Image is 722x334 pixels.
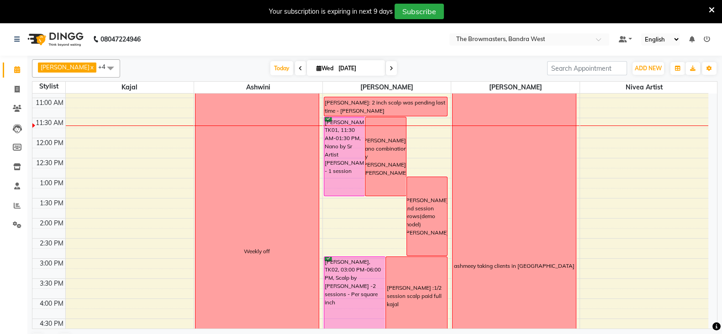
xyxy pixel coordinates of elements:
[38,239,65,248] div: 2:30 PM
[323,82,451,93] span: [PERSON_NAME]
[23,26,86,52] img: logo
[454,262,574,270] div: ashmeey taking clients in [GEOGRAPHIC_DATA]
[66,82,194,93] span: Kajal
[38,279,65,288] div: 3:30 PM
[635,65,662,72] span: ADD NEW
[580,82,708,93] span: Nivea Artist
[547,61,627,75] input: Search Appointment
[269,7,393,16] div: Your subscription is expiring in next 9 days
[404,196,450,237] div: [PERSON_NAME]: 2nd session brows(demo model) [PERSON_NAME]
[362,136,410,177] div: [PERSON_NAME] nano combination by [PERSON_NAME] ([PERSON_NAME])
[632,62,664,75] button: ADD NEW
[38,299,65,308] div: 4:00 PM
[38,319,65,329] div: 4:30 PM
[244,247,270,256] div: Weekly off
[34,138,65,148] div: 12:00 PM
[34,98,65,108] div: 11:00 AM
[38,178,65,188] div: 1:00 PM
[336,62,381,75] input: 2025-09-03
[98,63,112,70] span: +4
[90,63,94,71] a: x
[34,118,65,128] div: 11:30 AM
[325,99,447,115] div: [PERSON_NAME]: 2 inch scalp was pending last time - [PERSON_NAME]
[41,63,90,71] span: [PERSON_NAME]
[34,158,65,168] div: 12:30 PM
[451,82,580,93] span: [PERSON_NAME]
[395,4,444,19] button: Subscribe
[194,82,322,93] span: Ashwini
[38,219,65,228] div: 2:00 PM
[314,65,336,72] span: Wed
[386,284,447,308] div: [PERSON_NAME] :1/2 session scalp paid full kajal
[32,82,65,91] div: Stylist
[38,198,65,208] div: 1:30 PM
[100,26,141,52] b: 08047224946
[38,259,65,268] div: 3:00 PM
[270,61,293,75] span: Today
[324,117,365,196] div: [PERSON_NAME], TK01, 11:30 AM-01:30 PM, Nano by Sr Artist [PERSON_NAME] - 1 session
